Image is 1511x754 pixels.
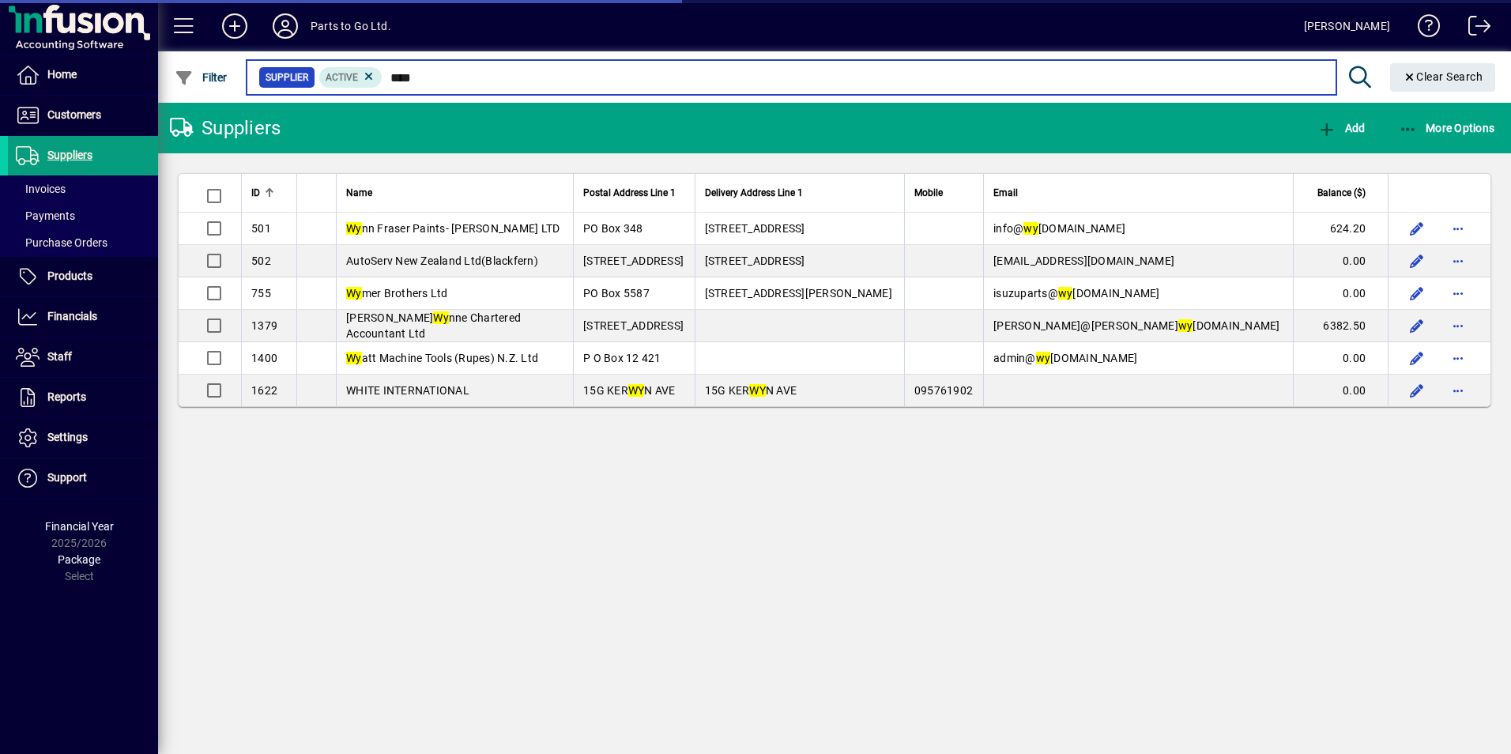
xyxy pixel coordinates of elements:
td: 624.20 [1293,213,1388,245]
a: Support [8,458,158,498]
button: More options [1445,378,1471,403]
em: Wy [346,352,362,364]
span: Support [47,471,87,484]
span: Products [47,270,92,282]
div: Balance ($) [1303,184,1380,202]
span: More Options [1399,122,1495,134]
div: Mobile [914,184,974,202]
div: ID [251,184,287,202]
span: 502 [251,254,271,267]
span: Invoices [16,183,66,195]
span: Name [346,184,372,202]
a: Logout [1456,3,1491,55]
span: Clear Search [1403,70,1483,83]
button: Edit [1404,248,1430,273]
em: Wy [433,311,449,324]
span: Financials [47,310,97,322]
span: Add [1317,122,1365,134]
span: [PERSON_NAME]@[PERSON_NAME] [DOMAIN_NAME] [993,319,1280,332]
em: wy [1023,222,1038,235]
button: More options [1445,281,1471,306]
em: wy [1036,352,1051,364]
span: WHITE INTERNATIONAL [346,384,469,397]
em: WY [628,384,645,397]
span: P O Box 12 421 [583,352,661,364]
a: Home [8,55,158,95]
span: [STREET_ADDRESS] [583,254,684,267]
span: 15G KER N AVE [583,384,676,397]
span: Active [326,72,358,83]
span: [STREET_ADDRESS][PERSON_NAME] [705,287,892,300]
span: Suppliers [47,149,92,161]
span: Settings [47,431,88,443]
span: 1400 [251,352,277,364]
span: admin@ [DOMAIN_NAME] [993,352,1137,364]
span: Email [993,184,1018,202]
a: Customers [8,96,158,135]
a: Financials [8,297,158,337]
span: Filter [175,71,228,84]
span: Purchase Orders [16,236,107,249]
span: 501 [251,222,271,235]
span: [PERSON_NAME] nne Chartered Accountant Ltd [346,311,521,340]
span: 1622 [251,384,277,397]
span: Mobile [914,184,943,202]
em: Wy [346,222,362,235]
span: Package [58,553,100,566]
a: Reports [8,378,158,417]
button: Edit [1404,281,1430,306]
span: 755 [251,287,271,300]
div: Name [346,184,563,202]
span: 1379 [251,319,277,332]
div: Suppliers [170,115,281,141]
td: 0.00 [1293,342,1388,375]
span: AutoServ New Zealand Ltd(Blackfern) [346,254,538,267]
span: [STREET_ADDRESS] [583,319,684,332]
span: Delivery Address Line 1 [705,184,803,202]
a: Staff [8,337,158,377]
button: More options [1445,216,1471,241]
span: ID [251,184,260,202]
span: [STREET_ADDRESS] [705,254,805,267]
td: 0.00 [1293,375,1388,406]
button: More Options [1395,114,1499,142]
span: Balance ($) [1317,184,1366,202]
button: Clear [1390,63,1496,92]
span: nn Fraser Paints- [PERSON_NAME] LTD [346,222,560,235]
span: Payments [16,209,75,222]
button: More options [1445,345,1471,371]
em: wy [1058,287,1073,300]
div: Email [993,184,1283,202]
button: Edit [1404,313,1430,338]
span: mer Brothers Ltd [346,287,448,300]
a: Purchase Orders [8,229,158,256]
span: Customers [47,108,101,121]
div: Parts to Go Ltd. [311,13,391,39]
button: Add [209,12,260,40]
a: Payments [8,202,158,229]
span: 095761902 [914,384,973,397]
span: info@ [DOMAIN_NAME] [993,222,1125,235]
em: Wy [346,287,362,300]
mat-chip: Activation Status: Active [319,67,382,88]
em: wy [1178,319,1193,332]
button: Edit [1404,345,1430,371]
span: [STREET_ADDRESS] [705,222,805,235]
td: 0.00 [1293,277,1388,310]
button: Profile [260,12,311,40]
span: att Machine Tools (Rupes) N.Z. Ltd [346,352,538,364]
span: isuzuparts@ [DOMAIN_NAME] [993,287,1160,300]
span: Supplier [266,70,308,85]
a: Invoices [8,175,158,202]
span: PO Box 5587 [583,287,650,300]
span: Postal Address Line 1 [583,184,676,202]
button: Edit [1404,216,1430,241]
span: Reports [47,390,86,403]
span: [EMAIL_ADDRESS][DOMAIN_NAME] [993,254,1174,267]
button: Edit [1404,378,1430,403]
button: Filter [171,63,232,92]
em: WY [749,384,766,397]
td: 0.00 [1293,245,1388,277]
button: More options [1445,313,1471,338]
span: Financial Year [45,520,114,533]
